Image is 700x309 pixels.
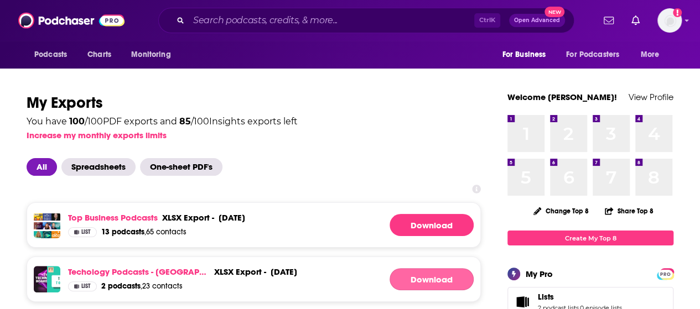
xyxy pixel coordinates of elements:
[27,158,61,176] button: All
[18,10,125,31] img: Podchaser - Follow, Share and Rate Podcasts
[140,158,222,176] span: One-sheet PDF's
[140,158,227,176] button: One-sheet PDF's
[566,47,619,62] span: For Podcasters
[390,268,474,290] a: Generating File
[658,270,672,278] span: PRO
[131,47,170,62] span: Monitoring
[68,266,210,277] a: Techology Podcasts - [GEOGRAPHIC_DATA]
[27,44,81,65] button: open menu
[81,284,91,289] span: List
[538,292,554,302] span: Lists
[599,11,618,30] a: Show notifications dropdown
[559,44,635,65] button: open menu
[641,47,660,62] span: More
[68,212,158,223] a: Top business podcasts
[658,269,672,277] a: PRO
[34,266,60,292] img: The Technology Boardroom
[162,212,182,223] span: xlsx
[80,44,118,65] a: Charts
[34,213,43,222] img: Truth, Lies and Work
[43,213,51,222] img: Masters in Business
[271,266,297,277] div: [DATE]
[657,8,682,33] span: Logged in as sally.brown
[633,44,673,65] button: open menu
[61,158,140,176] button: Spreadsheets
[162,212,214,223] div: export -
[81,229,91,235] span: List
[189,12,474,29] input: Search podcasts, credits, & more...
[47,266,74,292] img: FT Tech Tonic
[27,130,167,140] button: Increase my monthly exports limits
[27,117,298,126] div: You have / 100 PDF exports and / 100 Insights exports left
[123,44,185,65] button: open menu
[51,231,60,240] img: a16z Podcast
[629,92,673,102] a: View Profile
[627,11,644,30] a: Show notifications dropdown
[657,8,682,33] img: User Profile
[43,231,51,240] img: The Business of AI
[27,93,481,113] h1: My Exports
[214,266,234,277] span: xlsx
[43,222,51,231] img: The Kara Goldin Show
[390,214,474,236] a: Generating File
[51,222,60,231] img: Success Story with Scott D. Clary
[34,222,43,231] img: Wake Up to Money
[657,8,682,33] button: Show profile menu
[101,227,144,237] span: 13 podcasts
[502,47,546,62] span: For Business
[219,212,245,223] div: [DATE]
[101,227,186,237] a: 13 podcasts,65 contacts
[101,281,183,291] a: 2 podcasts,23 contacts
[51,213,60,222] img: The Digital Transformation Playbook
[527,204,595,218] button: Change Top 8
[34,231,43,240] img: UKTN | The Podcast
[27,158,57,176] span: All
[507,231,673,245] a: Create My Top 8
[214,266,266,277] div: export -
[101,281,141,291] span: 2 podcasts
[507,92,617,102] a: Welcome [PERSON_NAME]!
[474,13,500,28] span: Ctrl K
[158,8,574,33] div: Search podcasts, credits, & more...
[179,116,191,127] span: 85
[545,7,564,17] span: New
[34,47,67,62] span: Podcasts
[673,8,682,17] svg: Add a profile image
[87,47,111,62] span: Charts
[538,292,622,302] a: Lists
[509,14,565,27] button: Open AdvancedNew
[526,269,553,279] div: My Pro
[61,158,136,176] span: Spreadsheets
[514,18,560,23] span: Open Advanced
[604,200,654,222] button: Share Top 8
[69,116,85,127] span: 100
[494,44,559,65] button: open menu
